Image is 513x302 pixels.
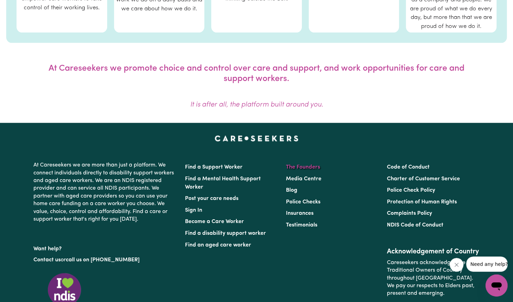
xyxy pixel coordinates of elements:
[450,258,463,272] iframe: Close message
[387,199,457,205] a: Protection of Human Rights
[286,164,320,170] a: The Founders
[66,257,140,262] a: call us on [PHONE_NUMBER]
[387,222,443,228] a: NDIS Code of Conduct
[286,211,314,216] a: Insurances
[33,257,61,262] a: Contact us
[485,274,507,296] iframe: Button to launch messaging window
[33,242,177,253] p: Want help?
[185,176,261,190] a: Find a Mental Health Support Worker
[185,196,238,201] a: Post your care needs
[387,256,480,300] p: Careseekers acknowledges the Traditional Owners of Country throughout [GEOGRAPHIC_DATA]. We pay o...
[387,188,435,193] a: Police Check Policy
[286,188,297,193] a: Blog
[286,176,321,182] a: Media Centre
[185,242,251,248] a: Find an aged care worker
[33,253,177,266] p: or
[185,219,244,224] a: Become a Care Worker
[4,5,42,10] span: Need any help?
[185,164,243,170] a: Find a Support Worker
[185,231,266,236] a: Find a disability support worker
[33,63,480,84] p: At Careseekers we promote choice and control over care and support, and work opportunities for ca...
[466,256,507,272] iframe: Message from company
[33,101,480,109] p: It is after all, the platform built around you.
[33,159,177,226] p: At Careseekers we are more than just a platform. We connect individuals directly to disability su...
[286,199,320,205] a: Police Checks
[387,176,460,182] a: Charter of Customer Service
[387,164,430,170] a: Code of Conduct
[286,222,317,228] a: Testimonials
[185,208,202,213] a: Sign In
[215,135,298,141] a: Careseekers home page
[387,211,432,216] a: Complaints Policy
[387,248,480,256] h2: Acknowledgement of Country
